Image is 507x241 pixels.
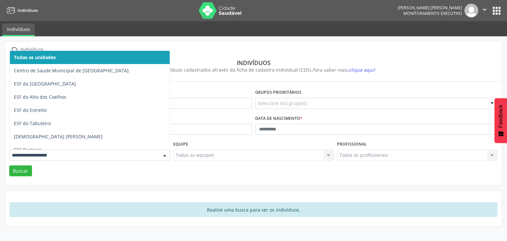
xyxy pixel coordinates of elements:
span: ESF do Alto dos Coelhos [14,94,66,100]
a:  Indivíduos [10,45,45,54]
i: Para saber mais, [312,67,375,73]
div: Indivíduos [14,59,493,66]
span: Indivíduos [17,8,38,13]
button: Buscar [9,165,32,177]
span: Todas as unidades [14,54,56,60]
a: Indivíduos [5,5,38,16]
label: Equipe [173,139,188,150]
a: Indivíduos [2,23,35,36]
div: Realize uma busca para ver os indivíduos. [10,202,497,217]
span: ESF do Tabuleiro [14,120,51,126]
label: Data de nascimento [255,114,302,124]
span: ESF da [GEOGRAPHIC_DATA] [14,81,76,87]
span: clique aqui! [349,67,375,73]
span: Selecione o(s) grupo(s) [257,100,307,107]
label: Grupos prioritários [255,87,301,98]
span: Feedback [498,105,504,128]
span: [DEMOGRAPHIC_DATA] [PERSON_NAME] [14,133,103,140]
button: apps [491,5,502,17]
div: [PERSON_NAME] [PERSON_NAME] [398,5,462,11]
i:  [481,6,488,13]
span: Centro de Saude Municipal de [GEOGRAPHIC_DATA] [14,67,129,74]
img: img [464,4,478,17]
div: Indivíduos [19,45,45,54]
span: ESF Ouricuri [14,147,41,153]
i:  [10,45,19,54]
button: Feedback - Mostrar pesquisa [494,98,507,143]
button:  [478,4,491,17]
label: Profissional [337,139,367,150]
span: ESF do Estreito [14,107,47,113]
div: Visualize os indivíduos cadastrados através da ficha de cadastro individual (CDS). [14,66,493,73]
span: Monitoramento Executivo [403,11,462,16]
